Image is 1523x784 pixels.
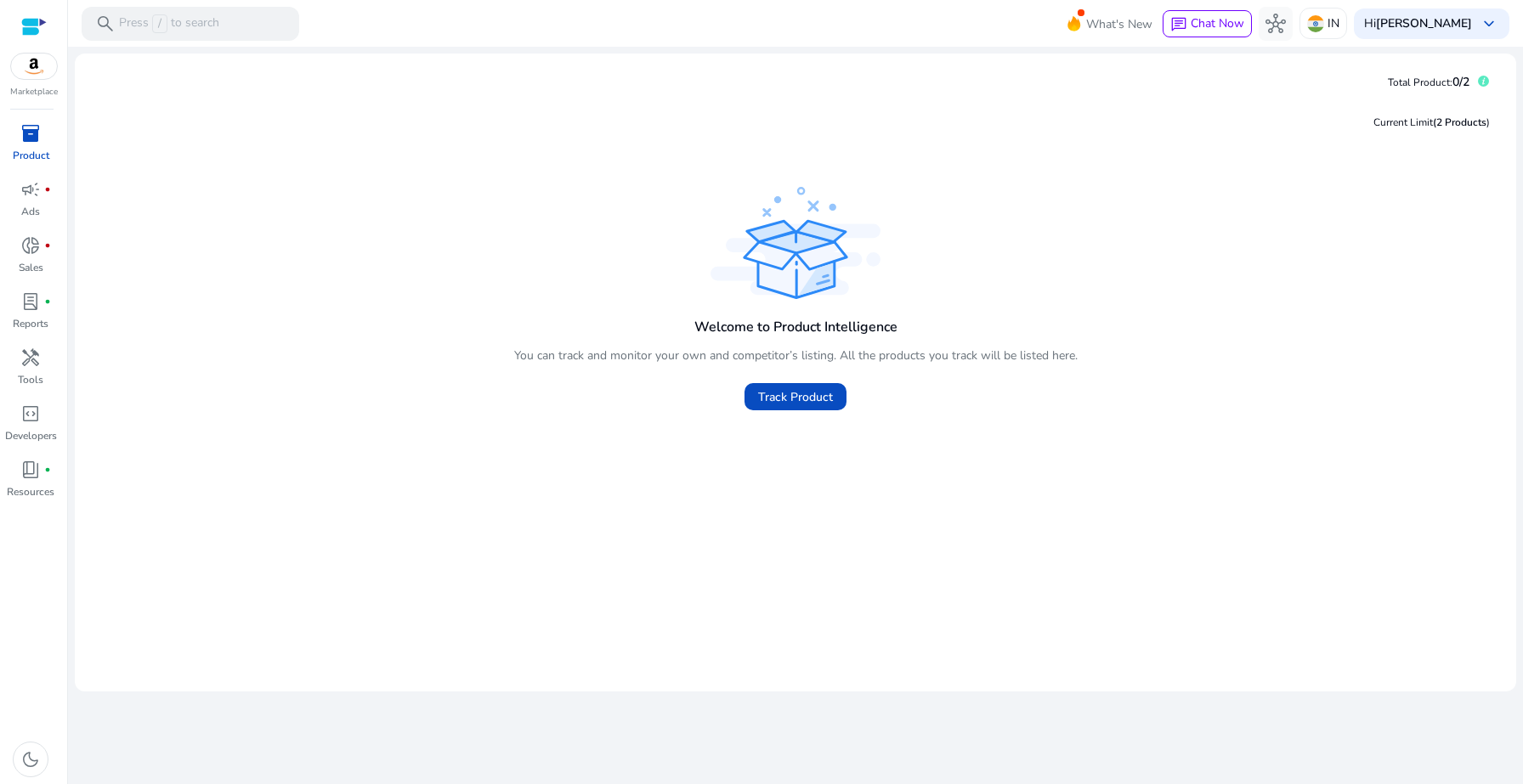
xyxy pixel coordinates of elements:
[20,291,41,312] span: lab_profile
[1265,14,1286,34] span: hub
[20,460,41,480] span: book_4
[1452,74,1469,90] span: 0/2
[44,186,51,193] span: fiber_manual_record
[13,148,49,163] p: Product
[694,319,897,336] h4: Welcome to Product Intelligence
[1259,7,1293,41] button: hub
[7,484,54,499] p: Resources
[44,242,51,249] span: fiber_manual_record
[1373,115,1490,130] div: Current Limit )
[1307,15,1324,32] img: in.svg
[13,316,48,331] p: Reports
[119,14,219,33] p: Press to search
[152,14,167,33] span: /
[20,749,41,770] span: dark_mode
[1086,9,1152,39] span: What's New
[11,54,57,79] img: amazon.svg
[44,466,51,473] span: fiber_manual_record
[1163,10,1252,37] button: chatChat Now
[758,388,833,406] span: Track Product
[20,403,41,424] span: code_blocks
[1479,14,1499,34] span: keyboard_arrow_down
[95,14,116,34] span: search
[514,347,1078,364] p: You can track and monitor your own and competitor’s listing. All the products you track will be l...
[20,179,41,200] span: campaign
[1364,18,1472,30] p: Hi
[20,235,41,256] span: donut_small
[18,372,43,387] p: Tools
[711,187,880,299] img: track_product.svg
[1170,16,1187,33] span: chat
[1388,76,1452,89] span: Total Product:
[5,428,57,443] p: Developers
[21,204,40,219] p: Ads
[44,298,51,305] span: fiber_manual_record
[10,86,58,99] p: Marketplace
[1433,116,1486,129] span: (2 Products
[1191,15,1244,31] span: Chat Now
[19,260,43,275] p: Sales
[20,347,41,368] span: handyman
[20,123,41,144] span: inventory_2
[1376,15,1472,31] b: [PERSON_NAME]
[1328,8,1339,38] p: IN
